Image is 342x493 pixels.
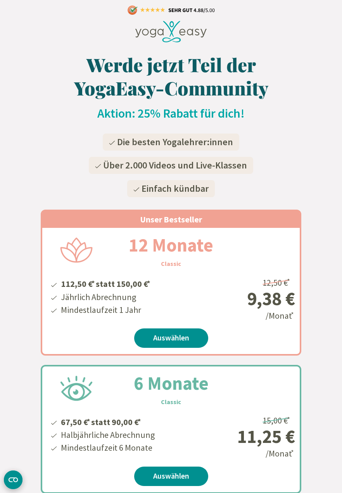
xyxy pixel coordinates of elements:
[161,397,181,406] h3: Classic
[41,53,301,99] h1: Werde jetzt Teil der YogaEasy-Community
[60,429,155,441] li: Halbjährliche Abrechnung
[103,159,247,171] span: Über 2.000 Videos und Live-Klassen
[202,274,295,322] div: /Monat
[60,304,151,316] li: Mindestlaufzeit 1 Jahr
[60,276,151,290] li: 112,50 € statt 150,00 €
[60,291,151,304] li: Jährlich Abrechnung
[117,136,233,148] span: Die besten Yogalehrer:innen
[115,369,227,397] h2: 6 Monate
[202,413,295,460] div: /Monat
[161,259,181,268] h3: Classic
[263,415,291,426] span: 15,00 €
[110,231,232,259] h2: 12 Monate
[60,414,155,429] li: 67,50 € statt 90,00 €
[134,467,208,486] a: Auswählen
[60,441,155,454] li: Mindestlaufzeit 6 Monate
[142,182,209,194] span: Einfach kündbar
[202,427,295,446] div: 11,25 €
[202,289,295,308] div: 9,38 €
[263,277,291,288] span: 12,50 €
[4,470,22,489] button: CMP-Widget öffnen
[140,214,202,225] span: Unser Bestseller
[134,328,208,348] a: Auswählen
